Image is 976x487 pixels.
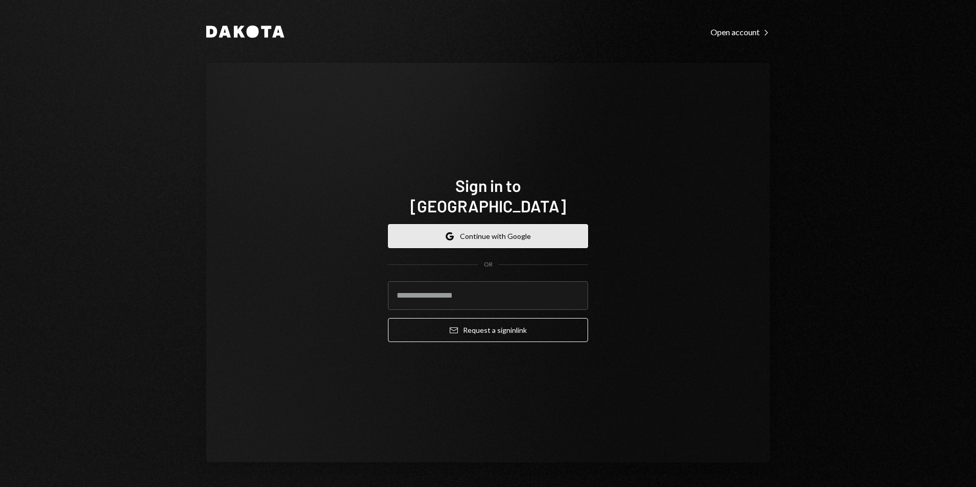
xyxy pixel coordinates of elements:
button: Continue with Google [388,224,588,248]
div: OR [484,260,493,269]
button: Request a signinlink [388,318,588,342]
h1: Sign in to [GEOGRAPHIC_DATA] [388,175,588,216]
div: Open account [711,27,770,37]
a: Open account [711,26,770,37]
